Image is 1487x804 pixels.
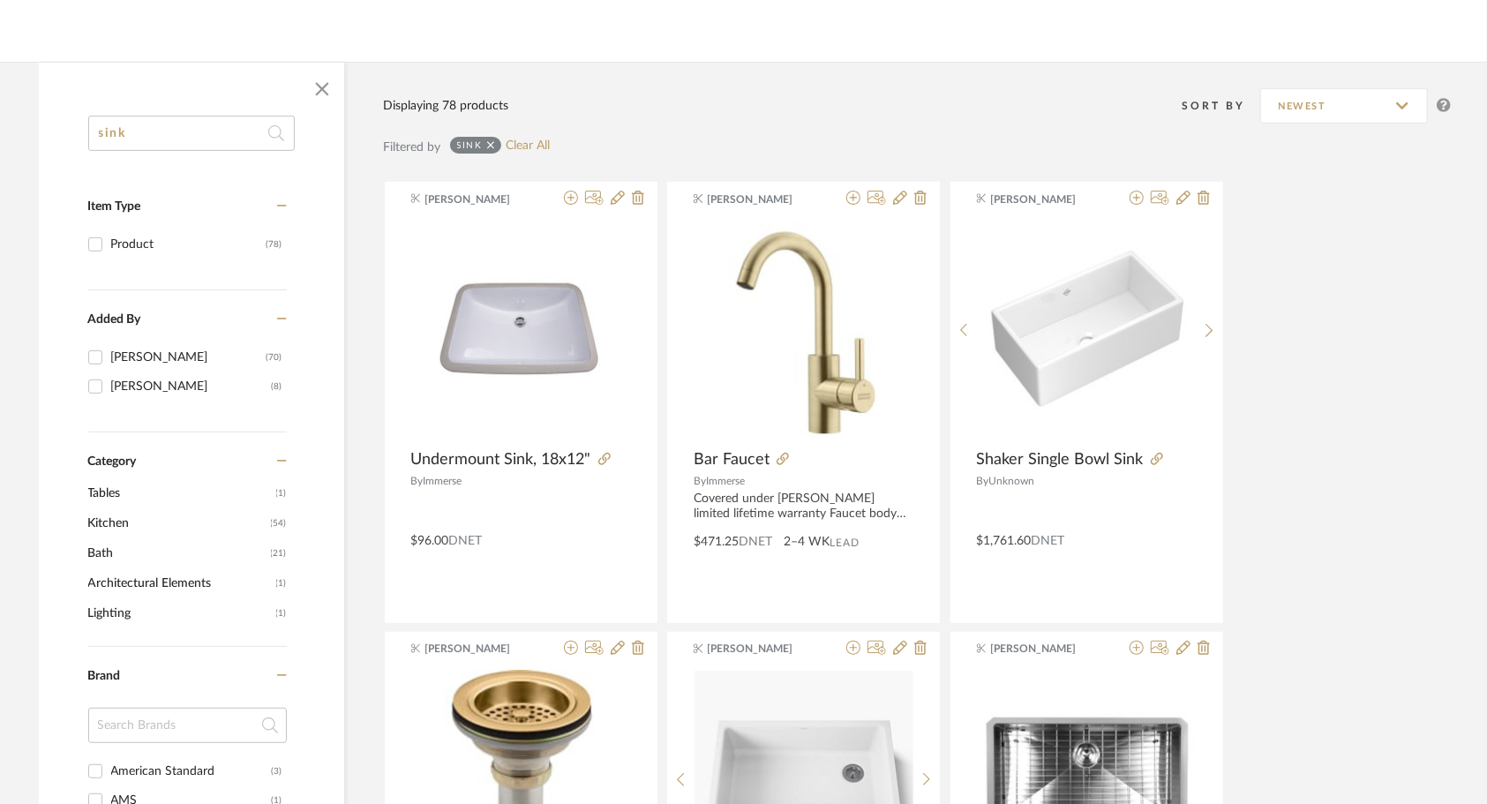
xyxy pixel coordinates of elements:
[990,192,1101,207] span: [PERSON_NAME]
[977,450,1144,470] span: Shaker Single Bowl Sink
[88,478,272,508] span: Tables
[267,230,282,259] div: (78)
[989,476,1035,486] span: Unknown
[694,221,913,440] img: Bar Faucet
[694,492,913,522] div: Covered under [PERSON_NAME] limited lifetime warranty Faucet body constructed of stainless steel ...
[271,509,287,537] span: (54)
[88,313,141,326] span: Added By
[706,476,745,486] span: Immerse
[276,479,287,507] span: (1)
[267,343,282,372] div: (70)
[694,536,739,548] span: $471.25
[88,670,121,682] span: Brand
[694,476,706,486] span: By
[1032,535,1065,547] span: DNET
[457,139,483,151] div: sink
[990,641,1101,657] span: [PERSON_NAME]
[424,476,462,486] span: Immerse
[88,508,267,538] span: Kitchen
[411,535,449,547] span: $96.00
[272,757,282,785] div: (3)
[88,598,272,628] span: Lighting
[88,708,287,743] input: Search Brands
[271,539,287,567] span: (21)
[384,138,441,157] div: Filtered by
[111,230,267,259] div: Product
[977,221,1196,440] img: Shaker Single Bowl Sink
[830,537,860,549] span: Lead
[424,192,536,207] span: [PERSON_NAME]
[506,139,550,154] a: Clear All
[1183,97,1260,115] div: Sort By
[411,450,591,470] span: Undermount Sink, 18x12"
[694,450,770,470] span: Bar Faucet
[111,343,267,372] div: [PERSON_NAME]
[88,455,137,470] span: Category
[88,200,141,213] span: Item Type
[111,757,272,785] div: American Standard
[88,538,267,568] span: Bath
[739,536,772,548] span: DNET
[276,599,287,627] span: (1)
[977,535,1032,547] span: $1,761.60
[88,568,272,598] span: Architectural Elements
[88,116,295,151] input: Search within 78 results
[384,96,509,116] div: Displaying 78 products
[304,71,340,107] button: Close
[708,641,819,657] span: [PERSON_NAME]
[784,533,830,552] span: 2–4 WK
[272,372,282,401] div: (8)
[111,372,272,401] div: [PERSON_NAME]
[411,221,631,440] img: Undermount Sink, 18x12"
[708,192,819,207] span: [PERSON_NAME]
[449,535,483,547] span: DNET
[411,476,424,486] span: By
[977,476,989,486] span: By
[276,569,287,597] span: (1)
[424,641,536,657] span: [PERSON_NAME]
